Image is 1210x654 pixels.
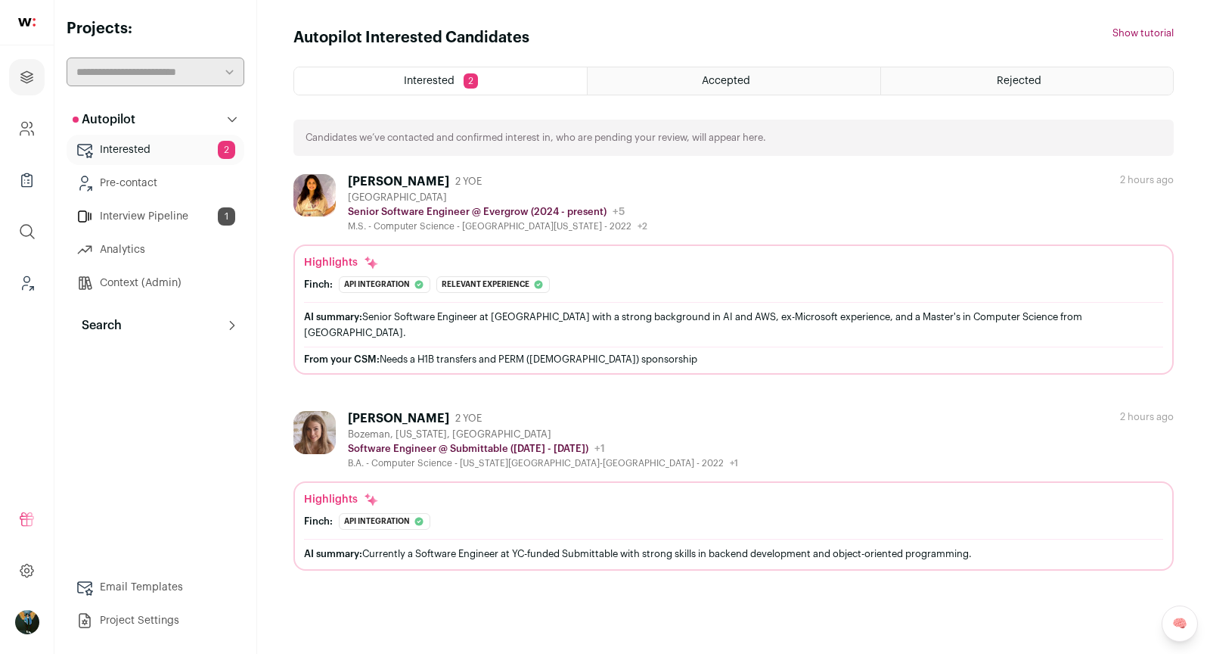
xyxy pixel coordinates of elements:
div: [PERSON_NAME] [348,174,449,189]
button: Autopilot [67,104,244,135]
div: Api integration [339,513,430,530]
div: Currently a Software Engineer at YC-funded Submittable with strong skills in backend development ... [304,546,1163,562]
span: +1 [730,459,738,468]
span: +5 [613,207,625,217]
span: 2 [218,141,235,159]
p: Search [73,316,122,335]
div: B.A. - Computer Science - [US_STATE][GEOGRAPHIC_DATA]-[GEOGRAPHIC_DATA] - 2022 [348,457,738,469]
span: From your CSM: [304,354,380,364]
div: Senior Software Engineer at [GEOGRAPHIC_DATA] with a strong background in AI and AWS, ex-Microsof... [304,309,1163,341]
a: Company Lists [9,162,45,198]
div: Highlights [304,492,379,507]
span: Accepted [702,76,750,86]
a: Context (Admin) [67,268,244,298]
a: [PERSON_NAME] 2 YOE [GEOGRAPHIC_DATA] Senior Software Engineer @ Evergrow (2024 - present) +5 M.S... [293,174,1174,375]
span: +1 [594,444,605,454]
a: Pre-contact [67,168,244,198]
div: Api integration [339,276,430,293]
a: Email Templates [67,572,244,603]
span: AI summary: [304,549,362,559]
div: 2 hours ago [1120,411,1174,423]
span: 2 YOE [455,413,482,425]
p: Autopilot [73,111,135,129]
div: Relevant experience [436,276,550,293]
h2: Projects: [67,18,244,39]
div: Needs a H1B transfers and PERM ([DEMOGRAPHIC_DATA]) sponsorship [304,353,1163,366]
a: [PERSON_NAME] 2 YOE Bozeman, [US_STATE], [GEOGRAPHIC_DATA] Software Engineer @ Submittable ([DATE... [293,411,1174,571]
span: Rejected [997,76,1041,86]
p: Software Engineer @ Submittable ([DATE] - [DATE]) [348,443,588,455]
a: Projects [9,59,45,95]
img: 83cc912593afa18e6c888372d96f511b8be63b034800c2f9e2ca6e08447072dd [293,411,336,453]
span: 1 [218,207,235,226]
div: [GEOGRAPHIC_DATA] [348,192,647,204]
div: Bozeman, [US_STATE], [GEOGRAPHIC_DATA] [348,428,738,441]
button: Show tutorial [1112,27,1174,39]
span: AI summary: [304,312,362,322]
a: Interested2 [67,135,244,165]
a: Rejected [881,67,1173,95]
div: M.S. - Computer Science - [GEOGRAPHIC_DATA][US_STATE] - 2022 [348,220,647,232]
div: Highlights [304,255,379,270]
img: wellfound-shorthand-0d5821cbd27db2630d0214b213865d53afaa358527fdda9d0ea32b1df1b89c2c.svg [18,18,36,26]
span: +2 [638,222,647,231]
span: 2 [464,73,478,89]
div: 2 hours ago [1120,174,1174,186]
p: Senior Software Engineer @ Evergrow (2024 - present) [348,206,607,218]
a: Project Settings [67,606,244,636]
a: Company and ATS Settings [9,111,45,147]
a: Leads (Backoffice) [9,265,45,301]
h1: Autopilot Interested Candidates [293,27,529,48]
a: 🧠 [1162,606,1198,642]
a: Interview Pipeline1 [67,201,244,232]
div: Finch: [304,279,333,291]
div: Finch: [304,515,333,528]
img: 5bc4952ff3fb18dd2bf772393b27213bdacd008803bafaa7062941f5d688a24d.jpg [293,174,336,216]
a: Analytics [67,235,244,265]
button: Search [67,310,244,341]
span: 2 YOE [455,176,482,188]
img: 12031951-medium_jpg [15,610,39,634]
p: Candidates we’ve contacted and confirmed interest in, who are pending your review, will appear here. [306,132,766,144]
button: Open dropdown [15,610,39,634]
div: [PERSON_NAME] [348,411,449,426]
span: Interested [404,76,455,86]
a: Accepted [588,67,880,95]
